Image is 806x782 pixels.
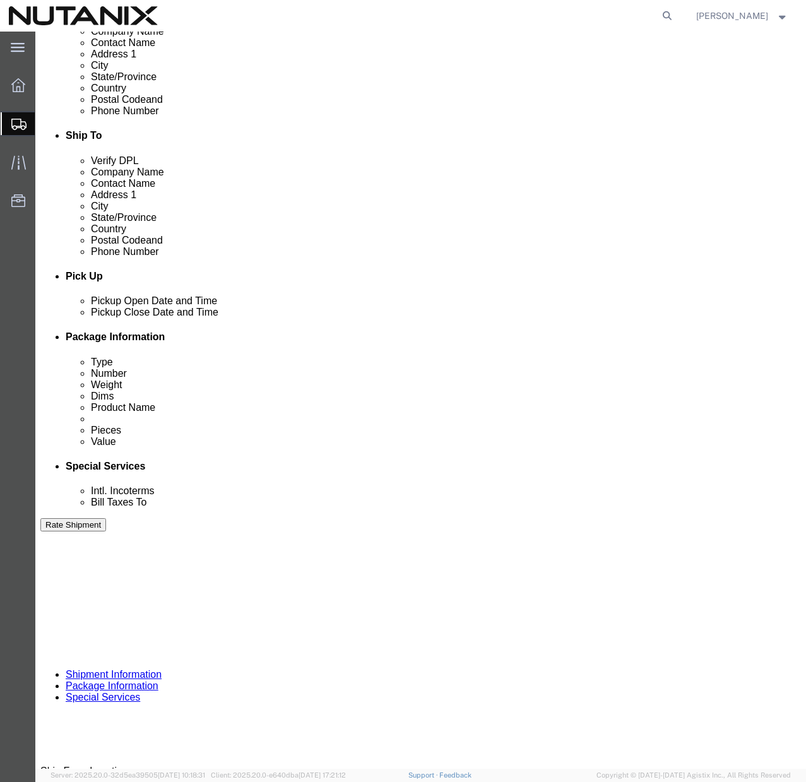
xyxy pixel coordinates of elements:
span: Joseph Walden [696,9,768,23]
span: Copyright © [DATE]-[DATE] Agistix Inc., All Rights Reserved [596,770,791,781]
a: Feedback [439,771,471,779]
img: logo [9,6,158,25]
span: Client: 2025.20.0-e640dba [211,771,346,779]
iframe: FS Legacy Container [35,32,806,769]
span: [DATE] 17:21:12 [299,771,346,779]
span: Server: 2025.20.0-32d5ea39505 [50,771,205,779]
button: [PERSON_NAME] [696,8,789,23]
a: Support [408,771,440,779]
span: [DATE] 10:18:31 [158,771,205,779]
